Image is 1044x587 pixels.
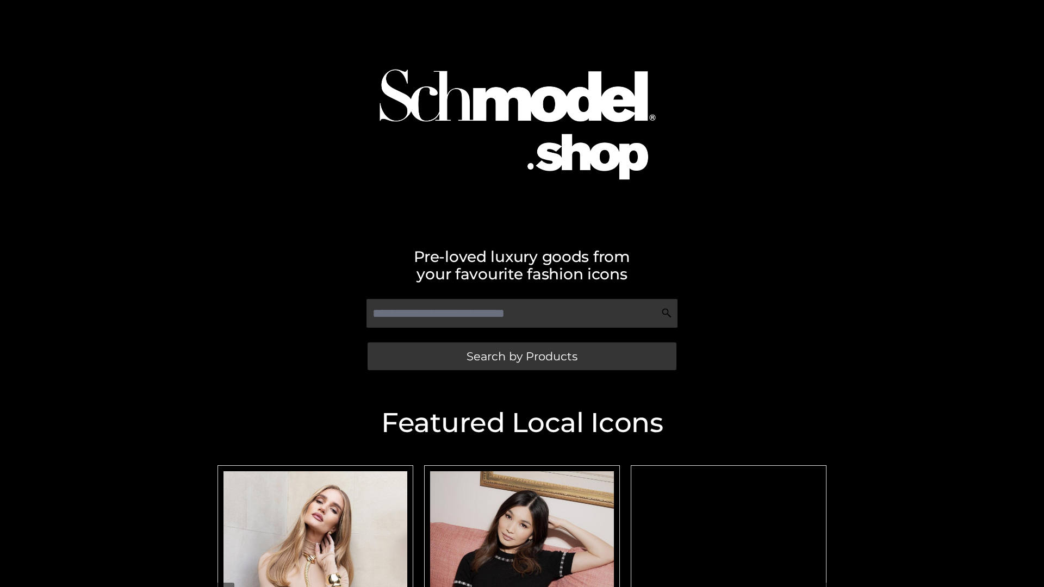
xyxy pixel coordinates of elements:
[212,409,832,436] h2: Featured Local Icons​
[661,308,672,319] img: Search Icon
[212,248,832,283] h2: Pre-loved luxury goods from your favourite fashion icons
[467,351,577,362] span: Search by Products
[368,342,676,370] a: Search by Products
